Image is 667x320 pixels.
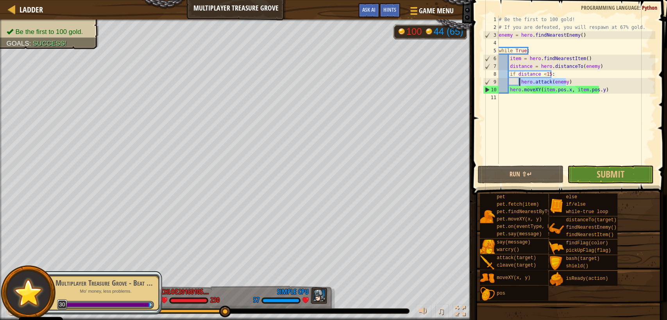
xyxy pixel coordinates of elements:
div: 1 [483,16,499,23]
img: portrait.png [549,198,564,213]
span: bash(target) [566,256,599,261]
span: pickUpFlag(flag) [566,248,611,253]
span: Success! [33,40,66,47]
span: isReady(action) [566,276,608,281]
a: Ladder [16,4,43,15]
img: portrait.png [549,240,564,255]
span: findNearestEnemy() [566,225,617,230]
div: 7 [483,62,499,70]
span: pet.fetch(item) [497,202,539,207]
div: 3 [483,31,499,39]
div: Multiplayer Treasure Grove - Beat Bronze AI [55,277,154,288]
img: portrait.png [549,256,564,271]
span: : [639,4,642,11]
img: portrait.png [480,240,495,254]
span: Ladder [20,4,43,15]
span: pet [497,194,505,200]
span: attack(target) [497,255,536,261]
span: 30 [57,299,68,310]
img: portrait.png [480,271,495,286]
div: 4 [483,39,499,47]
span: findNearestItem() [566,232,613,238]
span: findFlag(color) [566,240,608,246]
span: pet.moveXY(x, y) [497,217,542,222]
span: shield() [566,263,588,269]
button: Adjust volume [416,304,431,320]
li: Be the first to 100 gold. [7,27,92,36]
div: 9 [483,78,499,86]
span: warcry() [497,247,519,252]
img: portrait.png [549,272,564,286]
img: portrait.png [549,221,564,236]
span: moveXY(x, y) [497,275,530,281]
span: Be the first to 100 gold. [15,28,83,36]
span: Programming language [581,4,639,11]
span: pet.say(message) [497,231,542,237]
div: 8 [483,70,499,78]
span: : [29,40,33,47]
div: 44 (65) [433,27,463,36]
div: 10 [483,86,499,94]
button: Submit [567,165,653,183]
img: portrait.png [480,286,495,301]
span: Game Menu [419,6,454,16]
button: Ask AI [358,3,379,18]
img: portrait.png [480,209,495,224]
span: cleave(target) [497,263,536,268]
div: 6 [483,55,499,62]
div: Team 'humans' has 100 gold. Team 'ogres' has 44 now of 65 gold earned. [393,24,467,39]
div: 57 [253,297,259,304]
div: 100 [406,27,422,36]
button: Game Menu [404,3,458,21]
span: Goals [7,40,29,47]
div: 5 [483,47,499,55]
span: while-true loop [566,209,608,215]
p: Mo' money, less problems. [55,288,154,294]
span: else [566,194,577,200]
span: say(message) [497,240,530,245]
span: if/else [566,202,585,207]
span: distanceTo(target) [566,217,617,223]
div: 2 [483,23,499,31]
span: Ask AI [362,6,376,13]
div: Chloe201601050919 [161,287,212,297]
button: ♫ [435,304,449,320]
img: default.png [11,275,46,310]
span: Python [642,4,657,11]
span: pos [497,291,505,296]
div: 230 [210,297,220,304]
button: Toggle fullscreen [452,304,468,320]
span: pet.findNearestByType(type) [497,209,572,215]
div: 11 [483,94,499,101]
span: Hints [383,6,396,13]
span: pet.on(eventType, handler) [497,224,570,229]
div: Simple CPU [277,287,309,297]
span: Submit [597,168,624,180]
span: ♫ [437,305,445,317]
img: thang_avatar_frame.png [310,287,327,304]
img: portrait.png [480,255,495,270]
button: Run ⇧↵ [477,165,563,183]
